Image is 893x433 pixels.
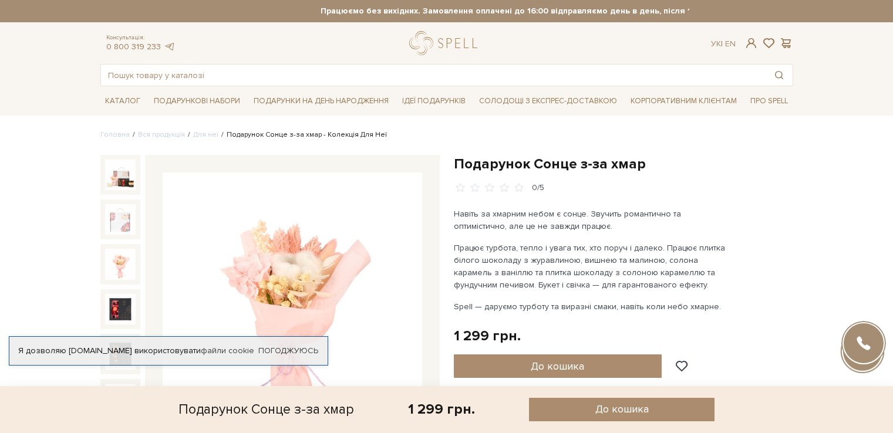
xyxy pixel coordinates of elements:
a: Для неї [193,130,218,139]
a: файли cookie [201,346,254,356]
span: Про Spell [746,92,793,110]
li: Подарунок Сонце з-за хмар - Колекція Для Неї [218,130,387,140]
a: 0 800 319 233 [106,42,161,52]
a: En [725,39,736,49]
img: Подарунок Сонце з-за хмар [105,204,136,235]
a: Вся продукція [138,130,185,139]
div: Я дозволяю [DOMAIN_NAME] використовувати [9,346,328,356]
button: До кошика [454,354,662,378]
p: Навіть за хмарним небом є сонце. Звучить романтично та оптимістично, але це не завжди працює. [454,208,729,232]
div: 1 299 грн. [454,327,521,345]
img: Подарунок Сонце з-за хмар [105,160,136,190]
button: Пошук товару у каталозі [766,65,793,86]
a: telegram [164,42,176,52]
a: Головна [100,130,130,139]
span: До кошика [531,360,584,373]
input: Пошук товару у каталозі [101,65,766,86]
button: До кошика [529,398,715,421]
div: 1 299 грн. [408,400,475,418]
a: Погоджуюсь [258,346,318,356]
span: Подарунки на День народження [249,92,393,110]
span: | [721,39,723,49]
p: Spell — даруємо турботу та виразні смаки, навіть коли небо хмарне. [454,300,729,313]
span: До кошика [595,402,649,416]
span: Консультація: [106,34,176,42]
a: Солодощі з експрес-доставкою [474,91,622,111]
h1: Подарунок Сонце з-за хмар [454,155,793,173]
a: logo [409,31,483,55]
p: Працює турбота, тепло і увага тих, хто поруч і далеко. Працює плитка білого шоколаду з журавлиною... [454,242,729,291]
img: Подарунок Сонце з-за хмар [105,294,136,324]
span: Подарункові набори [149,92,245,110]
span: Ідеї подарунків [397,92,470,110]
span: Каталог [100,92,145,110]
div: Подарунок Сонце з-за хмар [178,398,354,421]
img: Подарунок Сонце з-за хмар [163,172,422,432]
a: Корпоративним клієнтам [626,91,742,111]
img: Подарунок Сонце з-за хмар [105,249,136,279]
img: Подарунок Сонце з-за хмар [105,384,136,414]
div: Ук [711,39,736,49]
div: 0/5 [532,182,544,194]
